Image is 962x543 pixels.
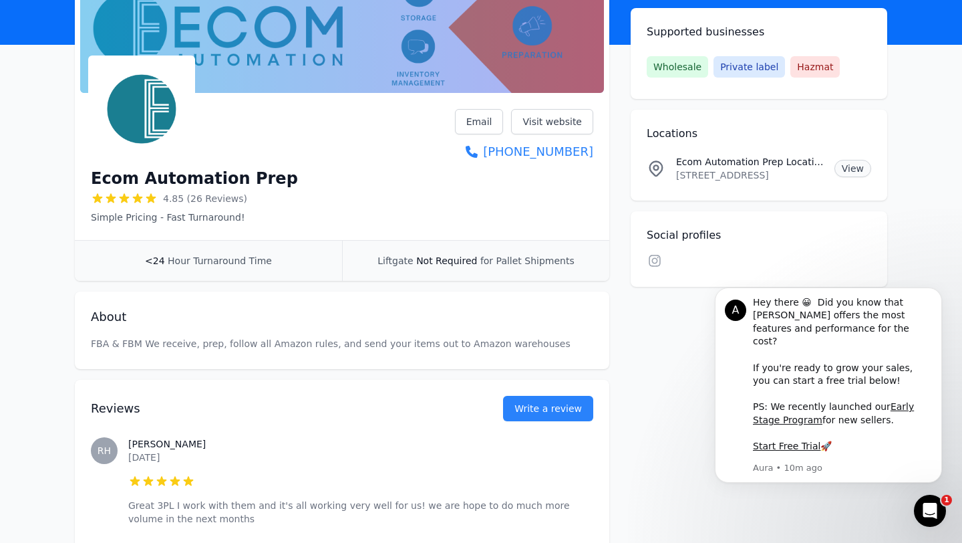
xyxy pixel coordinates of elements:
[91,399,460,418] h2: Reviews
[163,192,247,205] span: 4.85 (26 Reviews)
[790,56,840,78] span: Hazmat
[941,495,952,506] span: 1
[98,446,111,455] span: RH
[455,142,593,161] a: [PHONE_NUMBER]
[695,280,962,507] iframe: Intercom notifications message
[647,126,871,142] h2: Locations
[834,160,871,177] a: View
[480,255,575,266] span: for Pallet Shipments
[128,452,160,463] time: [DATE]
[676,169,824,182] p: [STREET_ADDRESS]
[377,255,413,266] span: Liftgate
[91,308,593,326] h2: About
[128,437,593,451] h3: [PERSON_NAME]
[676,155,824,169] p: Ecom Automation Prep Location
[91,211,298,224] p: Simple Pricing - Fast Turnaround!
[647,24,871,40] h2: Supported businesses
[91,168,298,189] h1: Ecom Automation Prep
[914,495,946,527] iframe: Intercom live chat
[713,56,785,78] span: Private label
[416,255,477,266] span: Not Required
[647,56,708,78] span: Wholesale
[128,499,593,526] p: Great 3PL I work with them and it's all working very well for us! we are hope to do much more vol...
[503,396,593,421] a: Write a review
[145,255,165,266] span: <24
[647,227,871,243] h2: Social profiles
[91,337,593,350] p: FBA & FBM We receive, prep, follow all Amazon rules, and send your items out to Amazon warehouses
[168,255,272,266] span: Hour Turnaround Time
[91,58,192,160] img: Ecom Automation Prep
[455,109,504,134] a: Email
[511,109,593,134] a: Visit website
